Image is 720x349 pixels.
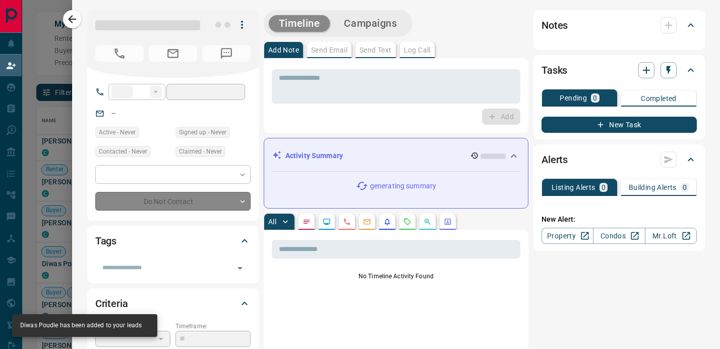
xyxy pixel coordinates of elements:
p: Listing Alerts [552,184,595,191]
svg: Lead Browsing Activity [323,218,331,226]
svg: Agent Actions [444,218,452,226]
span: Contacted - Never [99,146,147,157]
div: Tasks [542,58,697,82]
a: -- [111,109,115,117]
h2: Alerts [542,152,568,168]
p: 0 [593,94,597,102]
button: Timeline [269,15,330,32]
div: Do Not Contact [95,192,251,211]
span: No Number [95,45,144,62]
span: Active - Never [99,127,136,137]
h2: Tags [95,233,116,249]
h2: Criteria [95,295,128,312]
p: Activity Summary [285,151,343,161]
h2: Notes [542,17,568,33]
div: Notes [542,13,697,37]
a: Mr.Loft [645,228,697,244]
button: Campaigns [334,15,407,32]
a: Property [542,228,593,244]
svg: Listing Alerts [383,218,391,226]
p: Building Alerts [629,184,677,191]
div: Alerts [542,147,697,172]
p: Completed [641,95,677,102]
p: All [268,218,276,225]
span: Claimed - Never [179,146,222,157]
h2: Tasks [542,62,567,78]
p: generating summary [370,181,436,191]
a: Condos [593,228,645,244]
p: 0 [602,184,606,191]
svg: Requests [403,218,411,226]
p: 0 [683,184,687,191]
svg: Calls [343,218,351,226]
div: Activity Summary [272,146,520,165]
p: Pending [560,94,587,102]
span: No Number [202,45,251,62]
p: No Timeline Activity Found [272,272,520,281]
div: Diwas Poudle has been added to your leads [20,317,142,334]
button: Open [233,261,247,275]
span: Signed up - Never [179,127,226,137]
p: New Alert: [542,214,697,225]
svg: Notes [303,218,311,226]
div: Tags [95,229,251,253]
p: Timeframe: [175,322,251,331]
svg: Opportunities [424,218,432,226]
p: Add Note [268,46,299,54]
button: New Task [542,117,697,133]
span: No Email [149,45,197,62]
svg: Emails [363,218,371,226]
div: Criteria [95,291,251,316]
